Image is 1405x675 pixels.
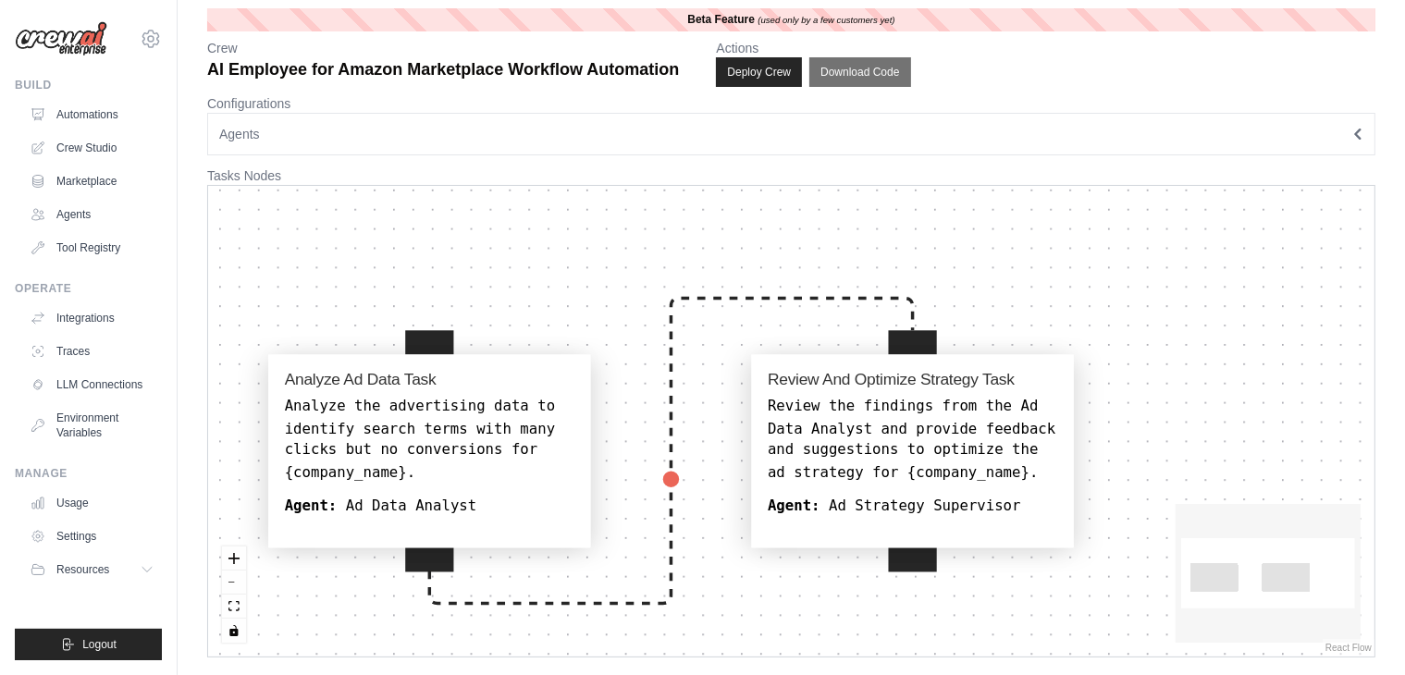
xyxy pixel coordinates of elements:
p: Actions [716,39,910,57]
button: toggle interactivity [222,619,246,643]
div: Operate [15,281,162,296]
a: Traces [22,337,162,366]
img: Logo [15,21,107,56]
b: Agent: [285,497,338,513]
button: zoom out [222,571,246,595]
div: Ad Strategy Supervisor [768,497,1057,519]
p: Crew [207,39,679,57]
p: Configurations [207,94,1375,113]
button: Deploy Crew [716,57,802,87]
p: Tasks Nodes [207,166,1375,185]
a: LLM Connections [22,370,162,399]
a: Crew Studio [22,133,162,163]
a: Agents [22,200,162,229]
div: Manage [15,466,162,481]
div: Analyze Ad Data TaskAnalyze the advertising data to identify search terms with many clicks but no... [268,354,590,546]
a: Environment Variables [22,403,162,448]
span: Resources [56,562,109,577]
h4: Analyze Ad Data Task [285,371,574,390]
button: Agents [207,113,1375,155]
div: Analyze the advertising data to identify search terms with many clicks but no conversions for {co... [285,397,574,484]
div: Ad Data Analyst [285,497,574,519]
b: Agent: [768,497,820,513]
a: Tool Registry [22,233,162,263]
g: Edge from analyze_ad_data_task to review_and_optimize_strategy_task [429,290,912,604]
div: Review And Optimize Strategy TaskReview the findings from the Ad Data Analyst and provide feedbac... [752,354,1074,546]
div: चैट विजेट [1313,586,1405,675]
button: Resources [22,555,162,584]
a: Usage [22,488,162,518]
b: Beta Feature [687,13,755,26]
button: Download Code [809,57,910,87]
h4: Review And Optimize Strategy Task [768,371,1057,390]
i: (used only by a few customers yet) [758,15,894,25]
div: Review the findings from the Ad Data Analyst and provide feedback and suggestions to optimize the... [768,397,1057,484]
button: fit view [222,595,246,619]
div: React Flow controls [222,546,246,643]
a: Integrations [22,303,162,333]
button: Logout [15,629,162,660]
a: Marketplace [22,166,162,196]
a: Settings [22,522,162,551]
a: Automations [22,100,162,129]
p: AI Employee for Amazon Marketplace Workflow Automation [207,57,679,82]
iframe: Chat Widget [1313,586,1405,675]
span: Agents [219,125,260,143]
button: zoom in [222,546,246,571]
span: Logout [82,637,117,652]
div: Build [15,78,162,92]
